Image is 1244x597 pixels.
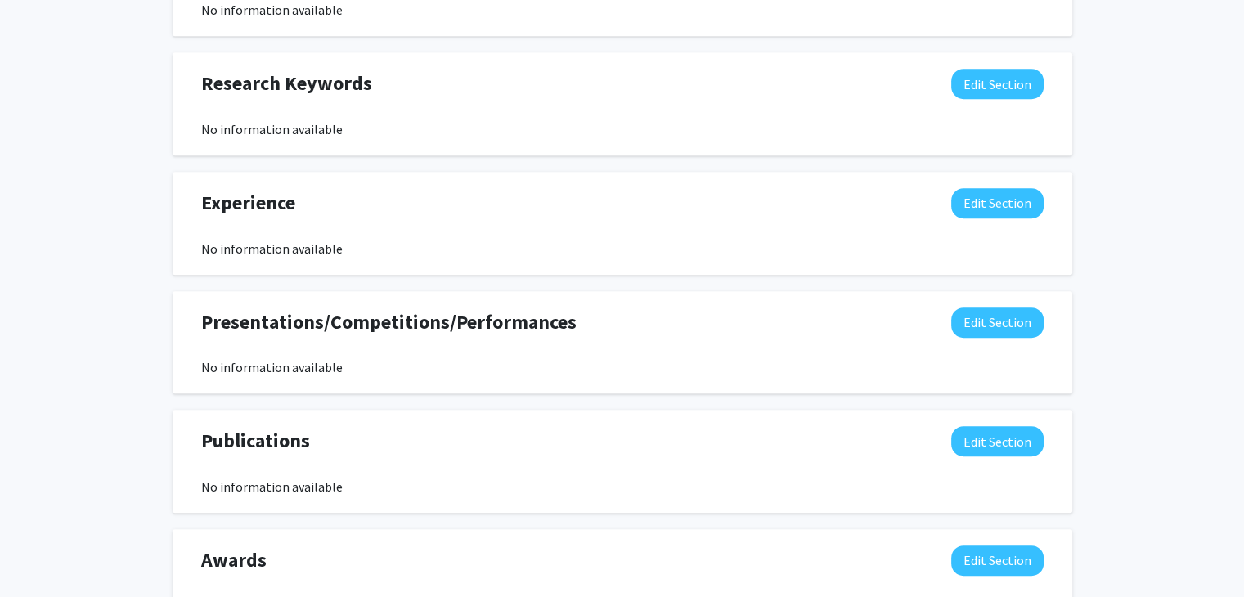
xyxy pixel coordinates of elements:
[951,426,1044,456] button: Edit Publications
[201,239,1044,258] div: No information available
[951,69,1044,99] button: Edit Research Keywords
[201,477,1044,496] div: No information available
[201,357,1044,377] div: No information available
[12,523,70,585] iframe: Chat
[201,119,1044,139] div: No information available
[201,545,267,575] span: Awards
[201,426,310,456] span: Publications
[201,307,577,337] span: Presentations/Competitions/Performances
[951,307,1044,338] button: Edit Presentations/Competitions/Performances
[951,188,1044,218] button: Edit Experience
[201,69,372,98] span: Research Keywords
[951,545,1044,576] button: Edit Awards
[201,188,295,218] span: Experience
